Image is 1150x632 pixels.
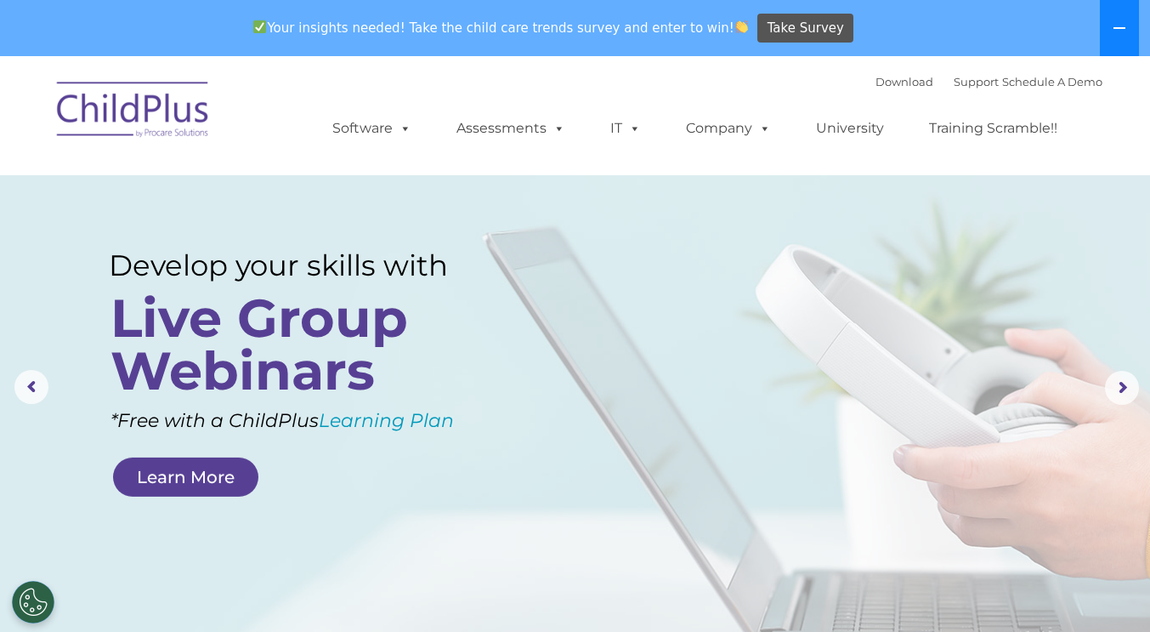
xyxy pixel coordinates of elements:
[669,111,788,145] a: Company
[875,75,933,88] a: Download
[319,409,454,432] a: Learning Plan
[110,292,484,397] rs-layer: Live Group Webinars
[912,111,1074,145] a: Training Scramble!!
[768,14,844,43] span: Take Survey
[954,75,999,88] a: Support
[315,111,428,145] a: Software
[757,14,853,43] a: Take Survey
[12,581,54,623] button: Cookies Settings
[799,111,901,145] a: University
[236,112,288,125] span: Last name
[110,404,517,438] rs-layer: *Free with a ChildPlus
[246,11,756,44] span: Your insights needed! Take the child care trends survey and enter to win!
[113,458,258,497] a: Learn More
[236,182,309,195] span: Phone number
[48,70,218,155] img: ChildPlus by Procare Solutions
[253,20,266,33] img: ✅
[109,248,489,282] rs-layer: Develop your skills with
[593,111,658,145] a: IT
[735,20,748,33] img: 👏
[439,111,582,145] a: Assessments
[1002,75,1102,88] a: Schedule A Demo
[875,75,1102,88] font: |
